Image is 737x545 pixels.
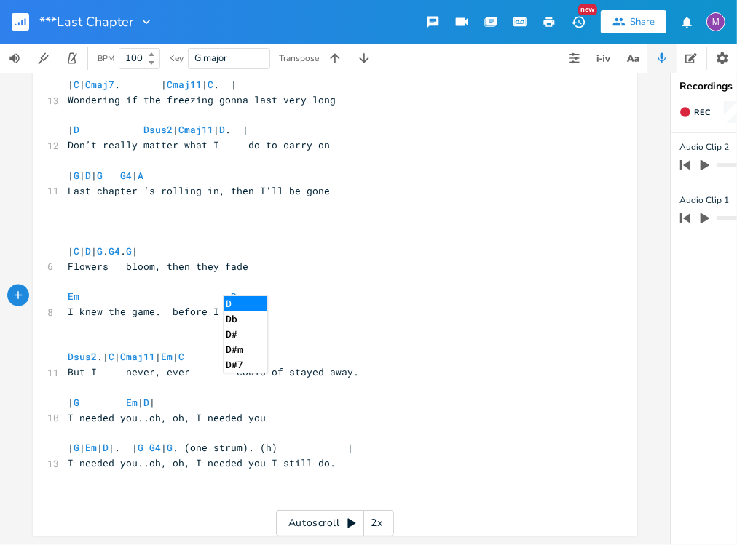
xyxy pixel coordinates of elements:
[161,350,173,363] span: Em
[120,169,132,182] span: G4
[578,4,597,15] div: New
[68,365,359,378] span: But I never, ever could of stayed away.
[74,78,79,91] span: C
[601,10,666,33] button: Share
[231,290,237,303] span: D
[103,441,109,454] span: D
[138,169,143,182] span: A
[85,169,91,182] span: D
[276,510,394,536] div: Autoscroll
[68,244,138,258] span: | | | . . |
[143,123,173,136] span: Dsus2
[224,342,267,357] li: D#m
[97,244,103,258] span: G
[109,244,120,258] span: G4
[679,194,729,207] span: Audio Clip 1
[178,350,184,363] span: C
[74,244,79,258] span: C
[143,396,149,409] span: D
[97,169,103,182] span: G
[68,184,330,197] span: Last chapter ‘s rolling in, then I’ll be gone
[68,456,336,469] span: I needed you..oh, oh, I needed you I still do.
[169,54,184,63] div: Key
[364,510,390,536] div: 2x
[109,350,114,363] span: C
[126,396,138,409] span: Em
[74,441,79,454] span: G
[85,441,97,454] span: Em
[74,169,79,182] span: G
[85,244,91,258] span: D
[68,305,260,318] span: I knew the game. before I played
[167,78,202,91] span: Cmaj11
[68,78,237,91] span: | | . | | . |
[224,327,267,342] li: D#
[68,260,248,273] span: Flowers bloom, then they fade
[564,9,593,35] button: New
[194,52,227,65] span: G major
[224,311,267,327] li: Db
[679,140,729,154] span: Audio Clip 2
[68,396,155,409] span: | | |
[167,441,173,454] span: G
[74,396,79,409] span: G
[138,441,143,454] span: G
[68,93,336,106] span: Wondering if the freezing gonna last very long
[126,244,132,258] span: G
[694,107,710,118] span: Rec
[68,350,97,363] span: Dsus2
[208,78,213,91] span: C
[85,78,114,91] span: Cmaj7
[219,123,225,136] span: D
[68,123,248,136] span: | | | . |
[68,290,79,303] span: Em
[706,5,725,39] button: M
[68,350,184,363] span: .| | | |
[68,441,353,454] span: | | | |. | | . (one strum). (h) |
[630,15,655,28] div: Share
[706,12,725,31] div: melindameshad
[68,411,266,424] span: I needed you..oh, oh, I needed you
[98,55,114,63] div: BPM
[120,350,155,363] span: Cmaj11
[74,123,79,136] span: D
[178,123,213,136] span: Cmaj11
[68,138,330,151] span: Don’t really matter what I do to carry on
[39,15,133,28] span: ***Last Chapter
[149,441,161,454] span: G4
[279,54,319,63] div: Transpose
[674,100,716,124] button: Rec
[224,296,267,311] li: D
[224,357,267,373] li: D#7
[68,169,272,182] span: | | | |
